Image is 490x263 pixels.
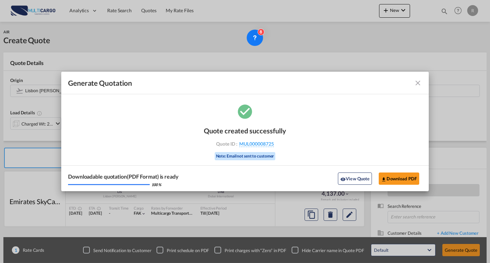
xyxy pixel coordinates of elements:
[379,172,419,185] button: Download PDF
[151,182,161,187] div: 100 %
[215,152,276,161] div: Note: Email not sent to customer
[338,172,372,185] button: icon-eyeView Quote
[381,177,387,182] md-icon: icon-download
[414,79,422,87] md-icon: icon-close fg-AAA8AD cursor m-0
[239,141,274,147] span: MUL000008725
[206,141,284,147] div: Quote ID :
[61,72,429,192] md-dialog: Generate Quotation Quote ...
[204,127,286,135] div: Quote created successfully
[340,177,346,182] md-icon: icon-eye
[68,79,132,87] span: Generate Quotation
[68,173,179,180] div: Downloadable quotation(PDF Format) is ready
[236,103,254,120] md-icon: icon-checkbox-marked-circle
